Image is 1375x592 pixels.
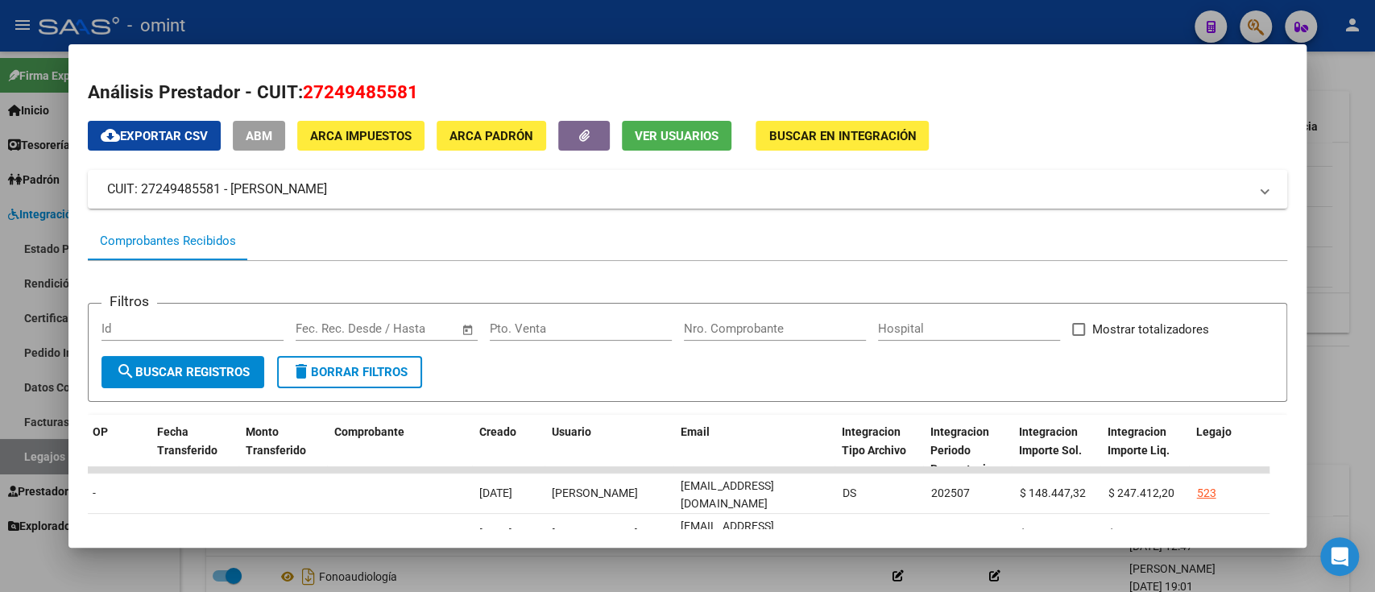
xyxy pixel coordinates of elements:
datatable-header-cell: Integracion Tipo Archivo [835,415,924,486]
span: ABM [246,129,272,143]
div: Comprobantes Recibidos [100,232,236,250]
mat-icon: search [116,362,135,381]
h3: Filtros [101,291,157,312]
datatable-header-cell: Creado [473,415,545,486]
span: ARCA Impuestos [310,129,412,143]
input: Fecha fin [375,321,454,336]
h2: Análisis Prestador - CUIT: [88,79,1286,106]
span: 202506 [930,527,969,540]
datatable-header-cell: Comprobante [328,415,473,486]
button: Buscar Registros [101,356,264,388]
span: 202507 [930,486,969,499]
span: Buscar en Integración [768,129,916,143]
span: Integracion Importe Liq. [1108,425,1170,457]
datatable-header-cell: Integracion Importe Sol. [1013,415,1101,486]
mat-icon: cloud_download [101,126,120,145]
span: Fecha Transferido [157,425,217,457]
datatable-header-cell: OP [86,415,151,486]
span: - [93,527,96,540]
span: Ver Usuarios [635,129,719,143]
span: Exportar CSV [101,129,208,143]
span: OP [93,425,108,438]
span: $ 148.447,32 [1019,527,1085,540]
datatable-header-cell: Fecha Transferido [151,415,239,486]
span: Mostrar totalizadores [1091,320,1208,339]
span: Borrar Filtros [292,365,408,379]
div: 523 [1196,484,1216,503]
mat-panel-title: CUIT: 27249485581 - [PERSON_NAME] [107,180,1248,199]
datatable-header-cell: Email [674,415,835,486]
span: $ 247.412,20 [1108,486,1174,499]
span: 27249485581 [303,81,418,102]
span: [EMAIL_ADDRESS][DOMAIN_NAME] [681,479,773,511]
button: ARCA Impuestos [297,121,425,151]
button: ABM [233,121,285,151]
span: Email [681,425,710,438]
button: Buscar en Integración [756,121,929,151]
span: [DATE] [479,486,512,499]
span: [EMAIL_ADDRESS][DOMAIN_NAME] [681,520,773,551]
div: Open Intercom Messenger [1320,537,1359,576]
span: Integracion Importe Sol. [1019,425,1082,457]
span: [PERSON_NAME] [552,486,638,499]
span: Comprobante [334,425,404,438]
input: Fecha inicio [296,321,361,336]
span: ARCA Padrón [449,129,533,143]
span: DS [842,527,855,540]
span: DS [842,486,855,499]
button: Open calendar [458,321,477,339]
span: Legajo [1196,425,1232,438]
button: Ver Usuarios [622,121,731,151]
span: $ 148.447,32 [1019,486,1085,499]
mat-icon: delete [292,362,311,381]
div: 523 [1196,524,1216,543]
datatable-header-cell: Integracion Importe Liq. [1101,415,1190,486]
button: Borrar Filtros [277,356,422,388]
datatable-header-cell: Integracion Periodo Presentacion [924,415,1013,486]
datatable-header-cell: Legajo [1190,415,1278,486]
span: Buscar Registros [116,365,250,379]
span: Integracion Periodo Presentacion [930,425,999,475]
datatable-header-cell: Monto Transferido [239,415,328,486]
button: ARCA Padrón [437,121,546,151]
datatable-header-cell: Usuario [545,415,674,486]
mat-expansion-panel-header: CUIT: 27249485581 - [PERSON_NAME] [88,170,1286,209]
span: $ 0,00 [1108,527,1138,540]
span: Monto Transferido [246,425,306,457]
span: Creado [479,425,516,438]
span: [DATE] [479,527,512,540]
span: - [93,486,96,499]
span: Integracion Tipo Archivo [842,425,906,457]
span: Usuario [552,425,591,438]
span: [PERSON_NAME] [552,527,638,540]
button: Exportar CSV [88,121,221,151]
